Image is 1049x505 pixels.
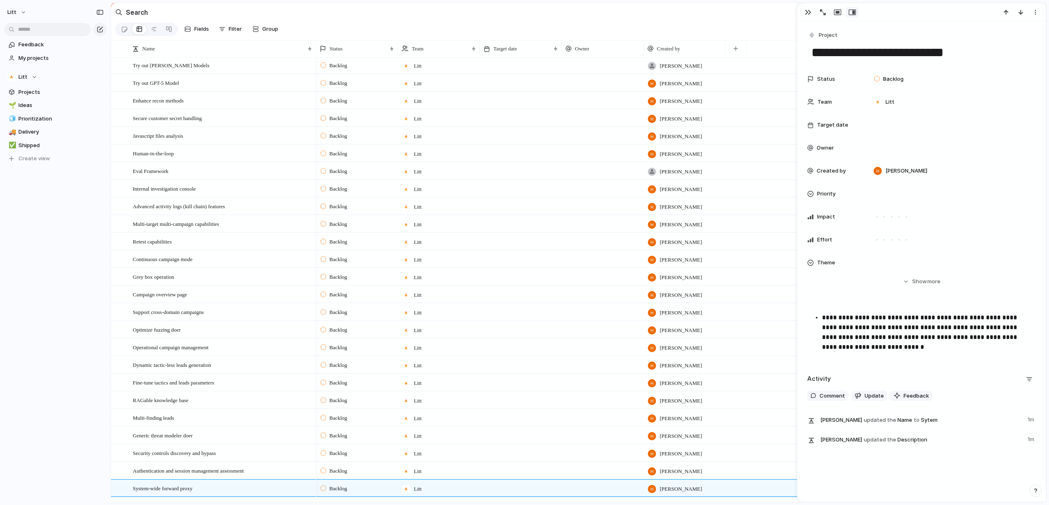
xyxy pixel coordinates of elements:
[851,391,887,401] button: Update
[493,45,517,53] span: Target date
[133,378,214,387] span: Fine-tune tactics and leads parameters
[660,80,702,88] span: [PERSON_NAME]
[660,397,702,405] span: [PERSON_NAME]
[412,45,424,53] span: Team
[414,414,422,423] span: Litt
[4,126,107,138] a: 🚚Delivery
[18,141,104,150] span: Shipped
[414,344,422,352] span: Litt
[414,256,422,264] span: Litt
[865,392,884,400] span: Update
[9,101,14,110] div: 🌱
[660,150,702,158] span: [PERSON_NAME]
[133,254,193,264] span: Continuous campaign mode
[216,23,245,36] button: Filter
[414,80,422,88] span: Litt
[414,132,422,141] span: Litt
[262,25,278,33] span: Group
[18,115,104,123] span: Prioritization
[414,432,422,440] span: Litt
[414,291,422,299] span: Litt
[181,23,212,36] button: Fields
[7,128,16,136] button: 🚚
[414,485,422,493] span: Litt
[329,167,347,175] span: Backlog
[329,45,343,53] span: Status
[817,98,832,106] span: Team
[194,25,209,33] span: Fields
[820,436,862,444] span: [PERSON_NAME]
[4,113,107,125] a: 🧊Prioritization
[4,71,107,83] button: Litt
[912,278,927,286] span: Show
[18,128,104,136] span: Delivery
[820,416,862,424] span: [PERSON_NAME]
[4,86,107,98] a: Projects
[660,256,702,264] span: [PERSON_NAME]
[660,97,702,105] span: [PERSON_NAME]
[133,307,204,316] span: Support cross-domain campaigns
[133,113,202,123] span: Secure customer secret handling
[18,73,27,81] span: Litt
[133,325,181,334] span: Optimize fuzzing doer
[133,131,183,140] span: Javascript files analysis
[4,152,107,165] button: Create view
[414,467,422,475] span: Litt
[133,272,174,281] span: Grey box operation
[18,101,104,109] span: Ideas
[864,436,896,444] span: updated the
[660,203,702,211] span: [PERSON_NAME]
[329,202,347,211] span: Backlog
[7,8,16,16] span: Litt
[133,466,244,475] span: Authentication and session management assessment
[414,309,422,317] span: Litt
[329,291,347,299] span: Backlog
[329,414,347,422] span: Backlog
[329,361,347,369] span: Backlog
[229,25,242,33] span: Filter
[927,278,940,286] span: more
[414,62,422,70] span: Litt
[329,485,347,493] span: Backlog
[329,379,347,387] span: Backlog
[414,168,422,176] span: Litt
[914,416,920,424] span: to
[819,31,838,39] span: Project
[9,127,14,137] div: 🚚
[7,115,16,123] button: 🧊
[329,61,347,70] span: Backlog
[133,430,193,440] span: Generic threat modeler doer
[904,392,929,400] span: Feedback
[414,326,422,334] span: Litt
[817,259,835,267] span: Theme
[4,99,107,111] a: 🌱Ideas
[817,75,835,83] span: Status
[890,391,932,401] button: Feedback
[575,45,589,53] span: Owner
[660,467,702,475] span: [PERSON_NAME]
[864,416,896,424] span: updated the
[133,237,172,246] span: Retest capabilities
[4,139,107,152] div: ✅Shipped
[329,308,347,316] span: Backlog
[414,273,422,282] span: Litt
[133,360,211,369] span: Dynamic tactic-less leads generation
[329,114,347,123] span: Backlog
[9,141,14,150] div: ✅
[414,185,422,193] span: Litt
[660,485,702,493] span: [PERSON_NAME]
[660,414,702,423] span: [PERSON_NAME]
[414,221,422,229] span: Litt
[817,121,848,129] span: Target date
[657,45,680,53] span: Created by
[329,326,347,334] span: Backlog
[817,144,834,152] span: Owner
[133,166,168,175] span: Eval Framework
[329,132,347,140] span: Backlog
[7,101,16,109] button: 🌱
[817,167,846,175] span: Created by
[660,132,702,141] span: [PERSON_NAME]
[886,167,927,175] span: [PERSON_NAME]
